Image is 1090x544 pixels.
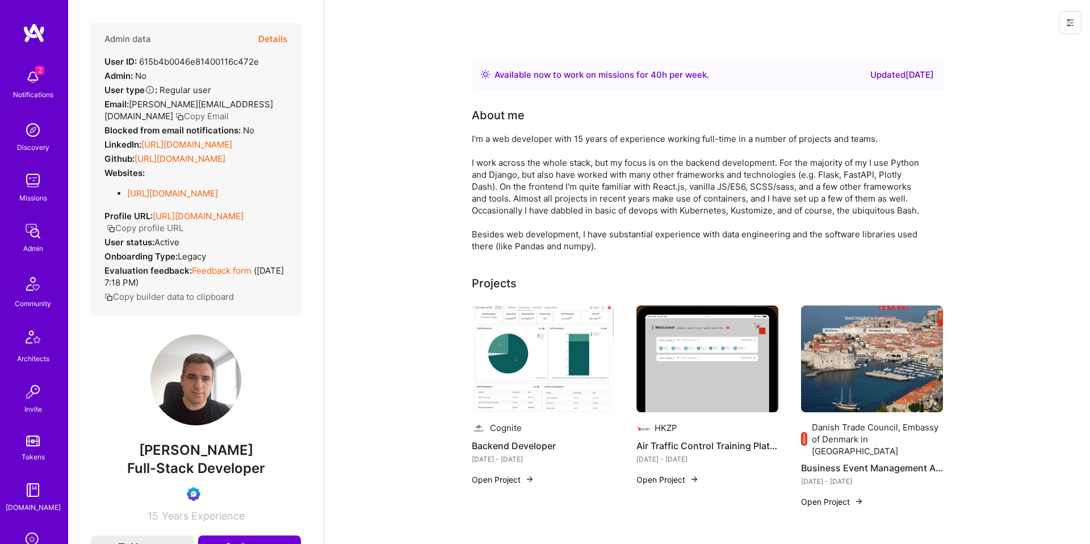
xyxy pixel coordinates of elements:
div: ( [DATE] 7:18 PM ) [104,265,287,288]
button: Copy Email [175,110,229,122]
strong: User type : [104,85,157,95]
img: tokens [26,436,40,446]
div: Regular user [104,84,211,96]
strong: User status: [104,237,154,248]
button: Copy builder data to clipboard [104,291,234,303]
i: icon Copy [175,112,184,121]
div: Admin [23,242,43,254]
img: Backend Developer [472,306,614,412]
h4: Air Traffic Control Training Platform [636,438,778,453]
img: Company logo [472,421,485,435]
strong: Admin: [104,70,133,81]
div: Discovery [17,141,49,153]
img: Company logo [801,432,807,446]
img: arrow-right [690,475,699,484]
img: Air Traffic Control Training Platform [636,306,778,412]
strong: Email: [104,99,129,110]
h4: Backend Developer [472,438,614,453]
span: 2 [35,66,44,75]
img: bell [22,66,44,89]
div: I'm a web developer with 15 years of experience working full-time in a number of projects and tea... [472,133,926,252]
h4: Business Event Management Application [801,461,943,475]
div: Cognite [490,422,522,434]
button: Details [258,23,287,56]
span: Full-Stack Developer [127,460,265,476]
div: [DATE] - [DATE] [801,475,943,487]
strong: Websites: [104,168,145,178]
i: Help [145,85,155,95]
div: About me [472,107,525,124]
span: Active [154,237,179,248]
img: teamwork [22,169,44,192]
div: Updated [DATE] [870,68,934,82]
span: 40 [651,69,662,80]
strong: Evaluation feedback: [104,265,192,276]
img: guide book [22,479,44,501]
div: [DOMAIN_NAME] [6,501,61,513]
div: No [104,70,146,82]
span: Years Experience [162,510,245,522]
div: [DATE] - [DATE] [472,453,614,465]
h4: Admin data [104,34,151,44]
img: Business Event Management Application [801,306,943,412]
div: [DATE] - [DATE] [636,453,778,465]
strong: Onboarding Type: [104,251,178,262]
img: Evaluation Call Booked [187,487,200,501]
span: [PERSON_NAME][EMAIL_ADDRESS][DOMAIN_NAME] [104,99,273,122]
div: Invite [24,403,42,415]
div: Notifications [13,89,53,101]
strong: Blocked from email notifications: [104,125,243,136]
div: 615b4b0046e81400116c472e [104,56,259,68]
img: Invite [22,380,44,403]
img: logo [23,23,45,43]
button: Open Project [801,496,863,508]
span: 15 [148,510,158,522]
i: icon Copy [104,293,113,302]
div: Tokens [22,451,45,463]
strong: Profile URL: [104,211,153,221]
a: [URL][DOMAIN_NAME] [135,153,225,164]
span: [PERSON_NAME] [91,442,301,459]
img: User Avatar [150,334,241,425]
img: Company logo [636,421,650,435]
img: Community [19,270,47,298]
strong: User ID: [104,56,137,67]
i: icon Copy [107,224,115,233]
button: Open Project [636,474,699,486]
a: [URL][DOMAIN_NAME] [127,188,218,199]
img: admin teamwork [22,220,44,242]
div: Architects [17,353,49,365]
a: [URL][DOMAIN_NAME] [141,139,232,150]
div: HKZP [655,422,677,434]
a: [URL][DOMAIN_NAME] [153,211,244,221]
img: discovery [22,119,44,141]
div: No [104,124,254,136]
img: Availability [481,70,490,79]
img: arrow-right [525,475,534,484]
div: Available now to work on missions for h per week . [494,68,709,82]
div: Community [15,298,51,309]
strong: Github: [104,153,135,164]
div: Missions [19,192,47,204]
strong: LinkedIn: [104,139,141,150]
div: Projects [472,275,517,292]
img: arrow-right [854,497,863,506]
span: legacy [178,251,206,262]
div: Danish Trade Council, Embassy of Denmark in [GEOGRAPHIC_DATA] [812,421,943,457]
button: Copy profile URL [107,222,183,234]
a: Feedback form [192,265,251,276]
button: Open Project [472,474,534,486]
img: Architects [19,325,47,353]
